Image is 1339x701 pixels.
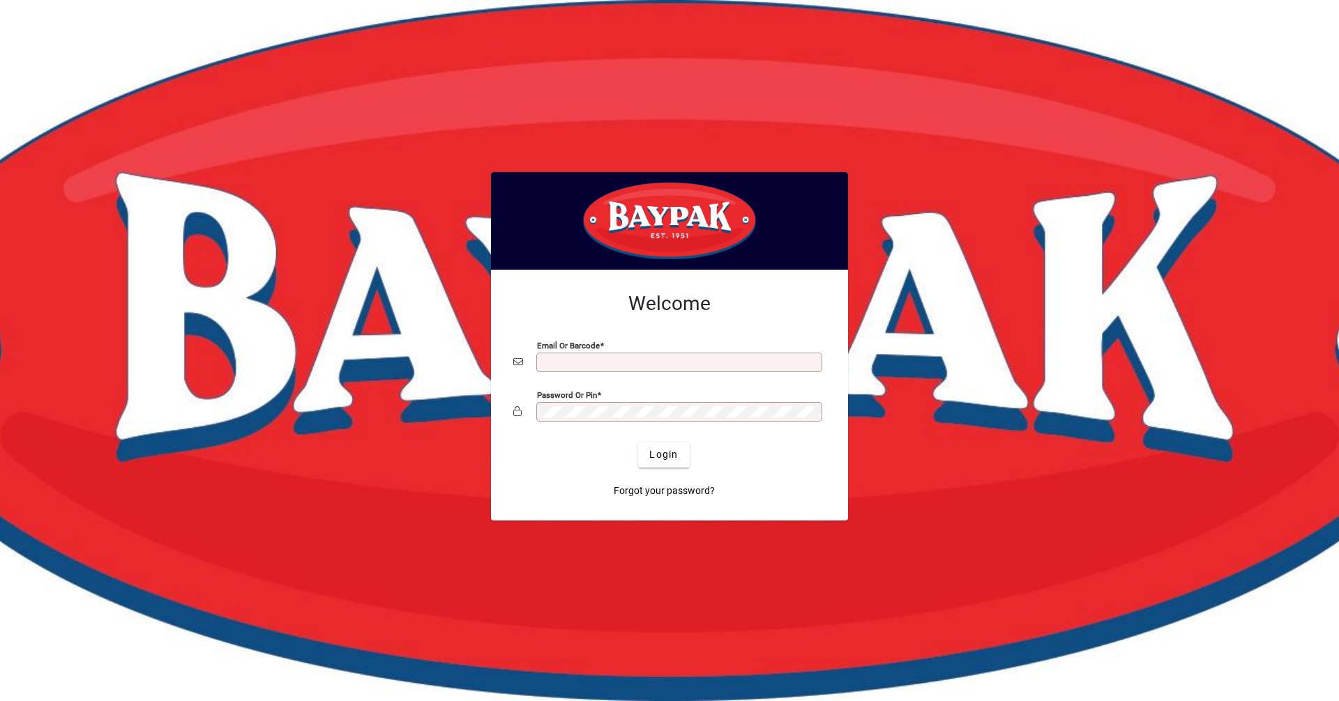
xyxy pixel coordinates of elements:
[649,447,678,462] span: Login
[513,292,826,316] h2: Welcome
[614,484,715,498] span: Forgot your password?
[537,390,597,399] mat-label: Password or Pin
[638,442,689,468] button: Login
[537,340,600,350] mat-label: Email or Barcode
[608,479,720,504] a: Forgot your password?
